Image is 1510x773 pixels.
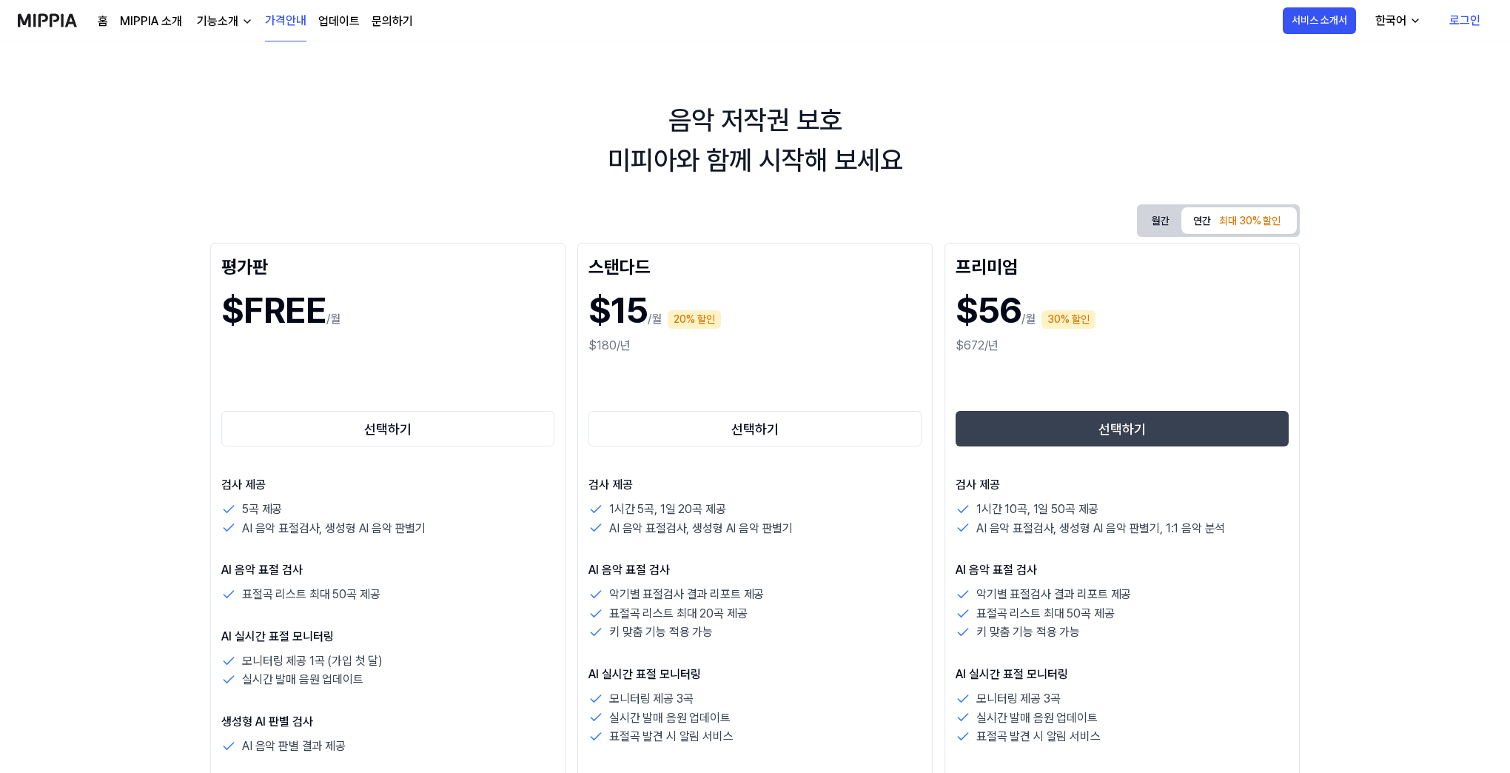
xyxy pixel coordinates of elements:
p: 5곡 제공 [242,500,282,519]
a: 문의하기 [372,13,413,30]
a: MIPPIA 소개 [120,13,182,30]
p: /월 [648,310,662,328]
button: 한국어 [1363,6,1430,36]
div: $672/년 [956,337,1289,355]
div: 스탠다드 [588,254,922,278]
button: 선택하기 [956,411,1289,446]
a: 업데이트 [318,13,360,30]
button: 월간 [1140,207,1181,235]
button: 서비스 소개서 [1283,7,1356,34]
p: AI 음악 표절 검사 [956,561,1289,579]
p: 악기별 표절검사 결과 리포트 제공 [976,585,1131,604]
p: 1시간 5곡, 1일 20곡 제공 [609,500,725,519]
a: 선택하기 [588,408,922,449]
p: 검사 제공 [221,476,554,494]
p: 실시간 발매 음원 업데이트 [976,709,1098,728]
p: 표절곡 발견 시 알림 서비스 [976,727,1101,746]
p: 검사 제공 [588,476,922,494]
h1: $56 [956,284,1021,337]
button: 선택하기 [588,411,922,446]
p: 모니터링 제공 3곡 [976,689,1060,709]
div: $180/년 [588,337,922,355]
p: 생성형 AI 판별 검사 [221,713,554,731]
button: 연간 [1181,207,1297,234]
button: 기능소개 [194,13,253,30]
h1: $FREE [221,284,326,337]
p: /월 [1021,310,1036,328]
p: AI 음악 표절 검사 [588,561,922,579]
p: AI 음악 표절검사, 생성형 AI 음악 판별기 [609,519,793,538]
p: 실시간 발매 음원 업데이트 [609,709,731,728]
h1: $15 [588,284,648,337]
p: 1시간 10곡, 1일 50곡 제공 [976,500,1098,519]
p: 표절곡 발견 시 알림 서비스 [609,727,734,746]
p: AI 음악 표절검사, 생성형 AI 음악 판별기 [242,519,426,538]
a: 선택하기 [221,408,554,449]
a: 선택하기 [956,408,1289,449]
div: 30% 할인 [1041,310,1095,329]
p: 표절곡 리스트 최대 20곡 제공 [609,604,747,623]
p: AI 실시간 표절 모니터링 [221,628,554,646]
p: AI 실시간 표절 모니터링 [956,666,1289,683]
p: AI 음악 표절 검사 [221,561,554,579]
p: 키 맞춤 기능 적용 가능 [609,623,713,642]
div: 프리미엄 [956,254,1289,278]
p: 모니터링 제공 1곡 (가입 첫 달) [242,652,383,671]
div: 최대 30% 할인 [1215,210,1285,232]
p: 검사 제공 [956,476,1289,494]
button: 선택하기 [221,411,554,446]
p: 표절곡 리스트 최대 50곡 제공 [976,604,1114,623]
div: 기능소개 [194,13,241,30]
p: AI 음악 판별 결과 제공 [242,737,346,756]
p: AI 음악 표절검사, 생성형 AI 음악 판별기, 1:1 음악 분석 [976,519,1225,538]
div: 20% 할인 [668,310,721,329]
p: /월 [326,310,340,328]
p: 실시간 발매 음원 업데이트 [242,670,363,689]
img: down [241,16,253,27]
div: 한국어 [1372,12,1409,30]
p: 악기별 표절검사 결과 리포트 제공 [609,585,764,604]
div: 평가판 [221,254,554,278]
p: 키 맞춤 기능 적용 가능 [976,623,1080,642]
a: 가격안내 [265,1,306,41]
a: 홈 [98,13,108,30]
p: 표절곡 리스트 최대 50곡 제공 [242,585,380,604]
p: 모니터링 제공 3곡 [609,689,693,709]
p: AI 실시간 표절 모니터링 [588,666,922,683]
